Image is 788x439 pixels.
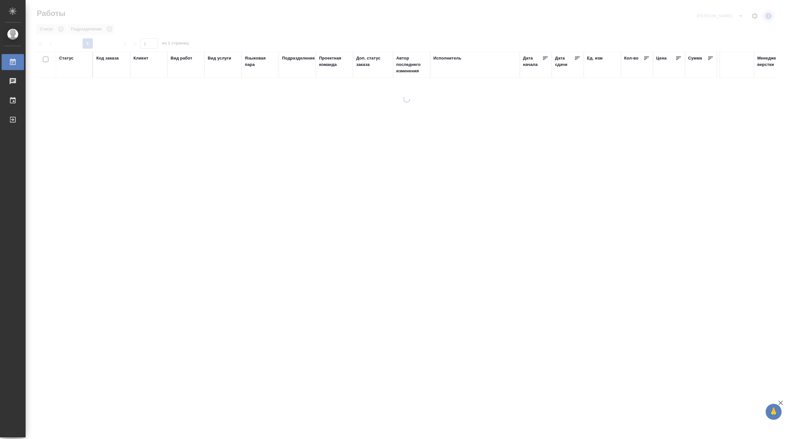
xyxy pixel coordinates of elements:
[768,405,779,419] span: 🙏
[523,55,542,68] div: Дата начала
[766,404,782,420] button: 🙏
[59,55,74,61] div: Статус
[245,55,276,68] div: Языковая пара
[208,55,231,61] div: Вид услуги
[587,55,603,61] div: Ед. изм
[282,55,315,61] div: Подразделение
[688,55,702,61] div: Сумма
[624,55,639,61] div: Кол-во
[319,55,350,68] div: Проектная команда
[96,55,119,61] div: Код заказа
[396,55,427,74] div: Автор последнего изменения
[656,55,667,61] div: Цена
[757,55,788,68] div: Менеджеры верстки
[555,55,574,68] div: Дата сдачи
[433,55,462,61] div: Исполнитель
[356,55,390,68] div: Доп. статус заказа
[171,55,192,61] div: Вид работ
[133,55,148,61] div: Клиент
